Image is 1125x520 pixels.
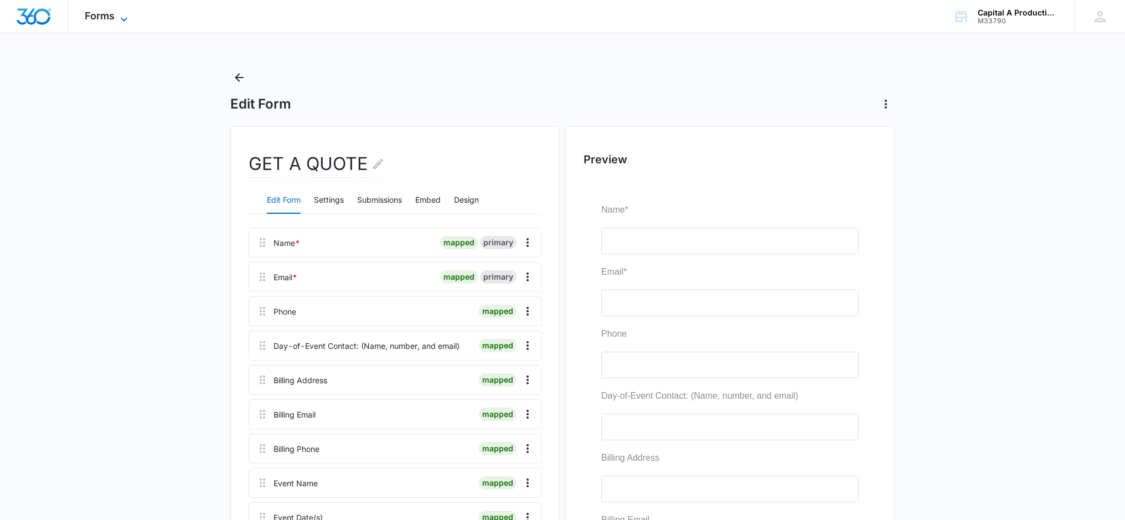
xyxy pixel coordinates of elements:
[519,337,536,354] button: Overflow Menu
[440,236,478,249] div: mapped
[371,151,385,177] button: Edit Form Name
[519,268,536,286] button: Overflow Menu
[85,10,115,22] span: Forms
[519,440,536,457] button: Overflow Menu
[480,236,517,249] div: primary
[314,187,344,214] button: Settings
[519,234,536,251] button: Overflow Menu
[877,95,895,113] button: Actions
[978,8,1059,17] div: account name
[479,476,517,490] div: mapped
[479,305,517,318] div: mapped
[519,405,536,423] button: Overflow Menu
[519,302,536,320] button: Overflow Menu
[519,474,536,492] button: Overflow Menu
[519,371,536,389] button: Overflow Menu
[230,96,291,112] h1: Edit Form
[273,237,300,249] div: Name
[415,187,441,214] button: Embed
[273,340,460,352] div: Day-of-Event Contact: (Name, number, and email)
[479,442,517,455] div: mapped
[230,69,248,86] button: Back
[267,187,301,214] button: Edit Form
[454,187,479,214] button: Design
[273,306,296,317] div: Phone
[480,270,517,284] div: primary
[479,373,517,387] div: mapped
[584,151,876,168] h2: Preview
[357,187,402,214] button: Submissions
[249,151,385,178] h2: GET A QUOTE
[273,374,327,386] div: Billing Address
[273,477,318,489] div: Event Name
[273,443,319,455] div: Billing Phone
[978,17,1059,25] div: account id
[440,270,478,284] div: mapped
[273,271,297,283] div: Email
[479,408,517,421] div: mapped
[479,339,517,352] div: mapped
[273,409,316,420] div: Billing Email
